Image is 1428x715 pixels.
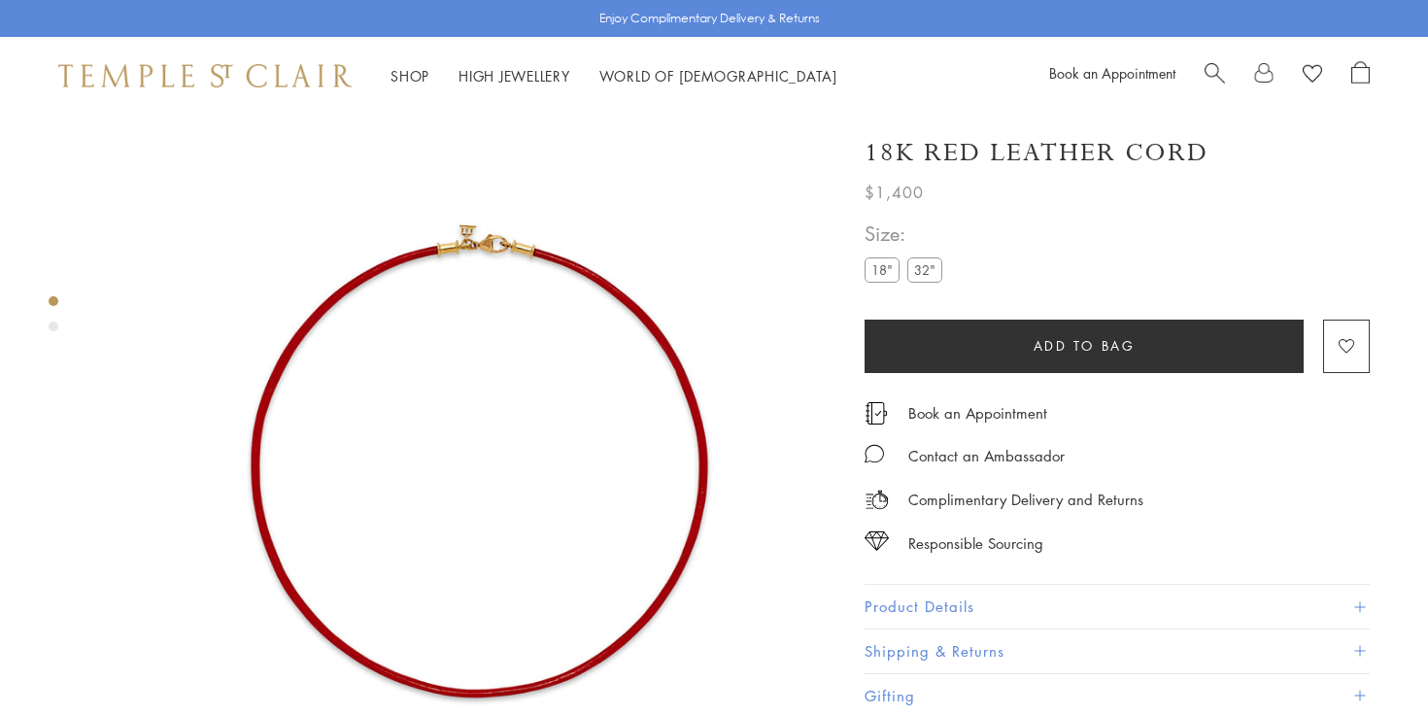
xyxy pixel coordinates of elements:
div: Responsible Sourcing [908,531,1043,556]
a: Book an Appointment [1049,63,1175,83]
span: Size: [865,218,950,250]
button: Shipping & Returns [865,630,1370,673]
a: Book an Appointment [908,402,1047,424]
h1: 18K Red Leather Cord [865,136,1208,170]
p: Complimentary Delivery and Returns [908,488,1143,512]
img: Temple St. Clair [58,64,352,87]
a: Search [1205,61,1225,90]
img: icon_sourcing.svg [865,531,889,551]
button: Product Details [865,585,1370,629]
img: MessageIcon-01_2.svg [865,444,884,463]
a: View Wishlist [1303,61,1322,90]
nav: Main navigation [391,64,837,88]
label: 32" [907,257,942,282]
p: Enjoy Complimentary Delivery & Returns [599,9,820,28]
button: Add to bag [865,320,1304,373]
img: icon_appointment.svg [865,402,888,425]
span: Add to bag [1034,335,1136,357]
a: ShopShop [391,66,429,85]
img: icon_delivery.svg [865,488,889,512]
a: Open Shopping Bag [1351,61,1370,90]
label: 18" [865,257,900,282]
iframe: Gorgias live chat messenger [1331,624,1409,696]
span: $1,400 [865,180,924,205]
div: Contact an Ambassador [908,444,1065,468]
a: High JewelleryHigh Jewellery [459,66,570,85]
div: Product gallery navigation [49,291,58,347]
a: World of [DEMOGRAPHIC_DATA]World of [DEMOGRAPHIC_DATA] [599,66,837,85]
